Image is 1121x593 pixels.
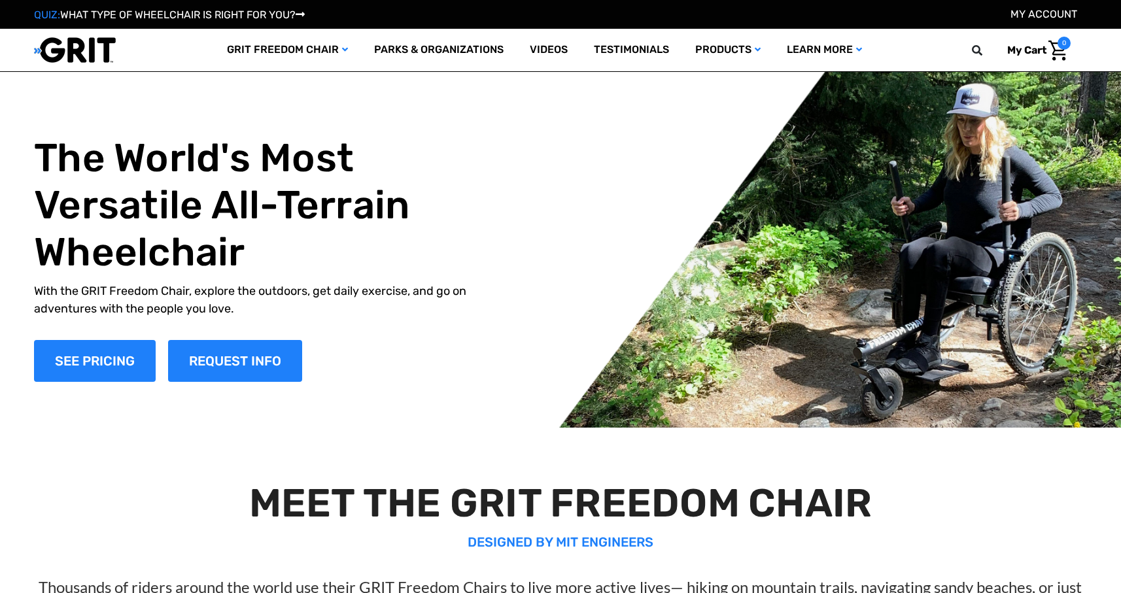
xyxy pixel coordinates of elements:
a: Testimonials [581,29,682,71]
span: QUIZ: [34,8,60,21]
h2: MEET THE GRIT FREEDOM CHAIR [28,480,1093,527]
a: Cart with 0 items [997,37,1071,64]
span: 0 [1058,37,1071,50]
img: Cart [1048,41,1067,61]
p: With the GRIT Freedom Chair, explore the outdoors, get daily exercise, and go on adventures with ... [34,282,496,318]
a: Slide number 1, Request Information [168,340,302,382]
a: QUIZ:WHAT TYPE OF WHEELCHAIR IS RIGHT FOR YOU? [34,8,305,21]
h1: The World's Most Versatile All-Terrain Wheelchair [34,135,496,276]
a: Products [682,29,774,71]
img: GRIT All-Terrain Wheelchair and Mobility Equipment [34,37,116,63]
a: Learn More [774,29,875,71]
span: My Cart [1007,44,1046,56]
a: Parks & Organizations [361,29,517,71]
a: GRIT Freedom Chair [214,29,361,71]
p: DESIGNED BY MIT ENGINEERS [28,532,1093,552]
a: Shop Now [34,340,156,382]
a: Account [1010,8,1077,20]
a: Videos [517,29,581,71]
input: Search [978,37,997,64]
